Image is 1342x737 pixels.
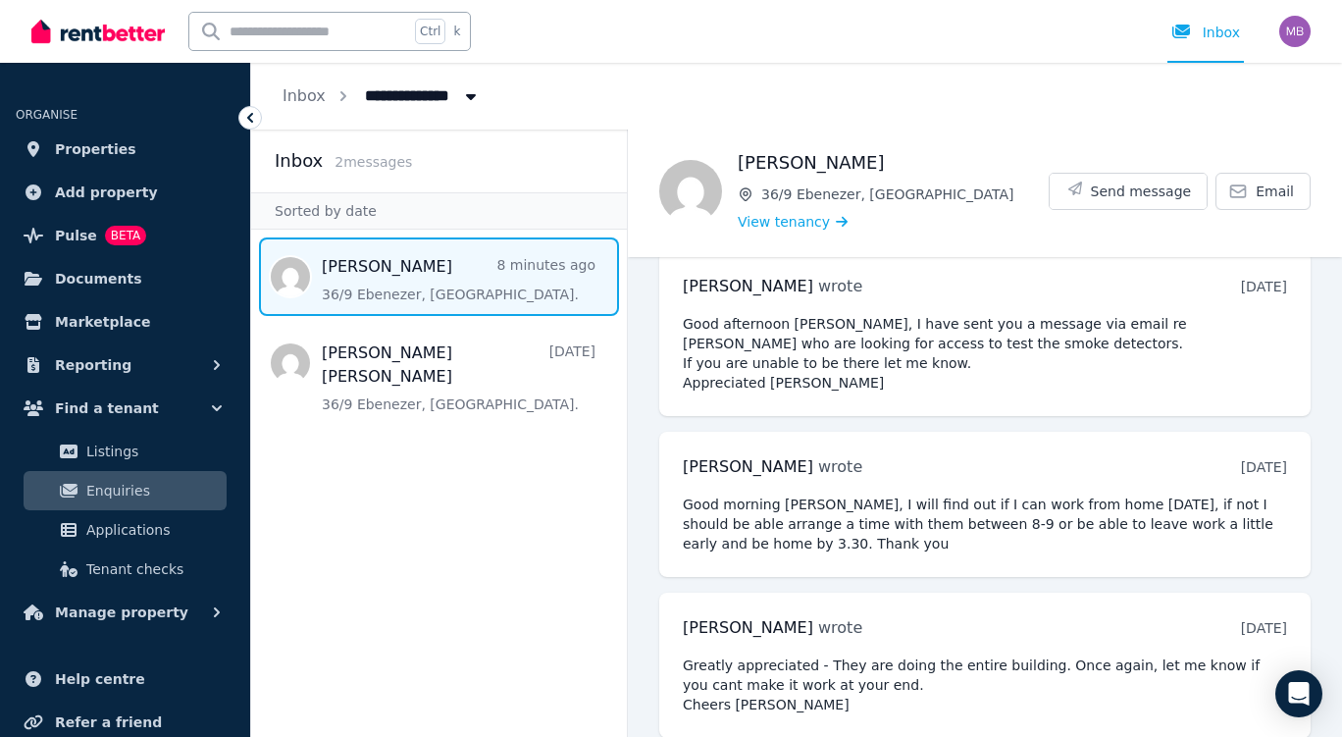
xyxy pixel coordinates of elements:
div: Sorted by date [251,192,627,230]
time: [DATE] [1241,620,1287,636]
a: [PERSON_NAME] [PERSON_NAME][DATE]36/9 Ebenezer, [GEOGRAPHIC_DATA]. [322,342,595,414]
a: Properties [16,130,234,169]
a: [PERSON_NAME]8 minutes ago36/9 Ebenezer, [GEOGRAPHIC_DATA]. [322,255,595,304]
img: Mark Burns [1279,16,1311,47]
span: Enquiries [86,479,219,502]
a: Documents [16,259,234,298]
a: Add property [16,173,234,212]
span: Send message [1091,182,1192,201]
img: RentBetter [31,17,165,46]
a: Marketplace [16,302,234,342]
span: Pulse [55,224,97,247]
a: Help centre [16,659,234,699]
div: Open Intercom Messenger [1275,670,1322,717]
a: Listings [24,432,227,471]
span: Listings [86,440,219,463]
time: [DATE] [1241,279,1287,294]
span: Help centre [55,667,145,691]
span: ORGANISE [16,108,77,122]
span: Documents [55,267,142,290]
button: Send message [1050,174,1208,209]
span: 2 message s [335,154,412,170]
a: Inbox [283,86,326,105]
pre: Good morning [PERSON_NAME], I will find out if I can work from home [DATE], if not I should be ab... [683,495,1287,553]
button: Manage property [16,593,234,632]
span: Email [1256,182,1294,201]
h1: [PERSON_NAME] [738,149,1049,177]
div: Inbox [1171,23,1240,42]
pre: Good afternoon [PERSON_NAME], I have sent you a message via email re [PERSON_NAME] who are lookin... [683,314,1287,393]
h2: Inbox [275,147,323,175]
nav: Message list [251,230,627,434]
span: Applications [86,518,219,542]
nav: Breadcrumb [251,63,512,130]
time: [DATE] [1241,459,1287,475]
a: View tenancy [738,212,848,232]
a: Applications [24,510,227,550]
span: k [453,24,460,39]
a: Email [1215,173,1311,210]
a: PulseBETA [16,216,234,255]
span: Find a tenant [55,396,159,420]
span: wrote [818,457,862,476]
button: Find a tenant [16,389,234,428]
span: [PERSON_NAME] [683,457,813,476]
span: Refer a friend [55,711,162,734]
span: wrote [818,618,862,637]
span: Marketplace [55,310,150,334]
a: Tenant checks [24,550,227,589]
button: Reporting [16,345,234,385]
span: wrote [818,277,862,295]
span: BETA [105,226,146,245]
span: Tenant checks [86,557,219,581]
span: 36/9 Ebenezer, [GEOGRAPHIC_DATA] [761,184,1049,204]
span: Properties [55,137,136,161]
span: Reporting [55,353,131,377]
span: [PERSON_NAME] [683,277,813,295]
a: Enquiries [24,471,227,510]
span: [PERSON_NAME] [683,618,813,637]
span: Add property [55,181,158,204]
span: Manage property [55,601,188,624]
span: Ctrl [415,19,445,44]
span: View tenancy [738,212,830,232]
img: George McArdle [659,160,722,223]
pre: Greatly appreciated - They are doing the entire building. Once again, let me know if you cant mak... [683,656,1287,714]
